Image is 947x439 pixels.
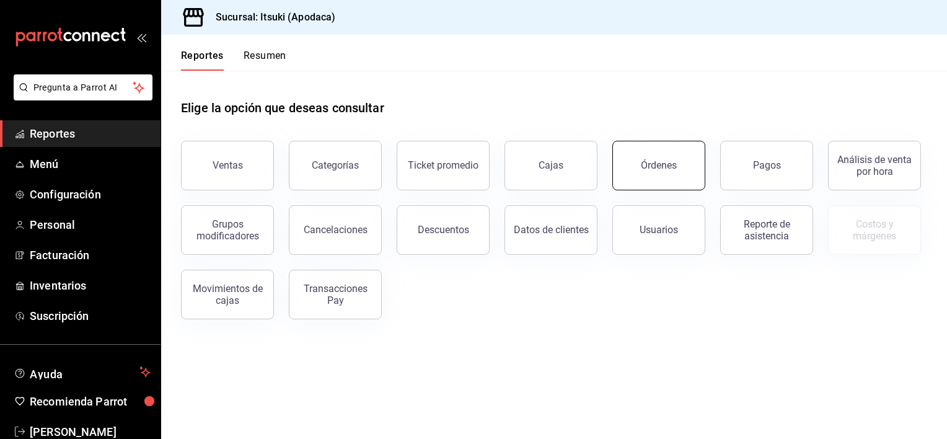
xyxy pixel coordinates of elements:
[312,159,359,171] div: Categorías
[9,90,152,103] a: Pregunta a Parrot AI
[418,224,469,236] div: Descuentos
[33,81,133,94] span: Pregunta a Parrot AI
[539,158,564,173] div: Cajas
[836,218,913,242] div: Costos y márgenes
[289,141,382,190] button: Categorías
[30,218,75,231] font: Personal
[289,270,382,319] button: Transacciones Pay
[14,74,152,100] button: Pregunta a Parrot AI
[181,99,384,117] h1: Elige la opción que deseas consultar
[297,283,374,306] div: Transacciones Pay
[181,205,274,255] button: Grupos modificadores
[244,50,286,71] button: Resumen
[30,395,127,408] font: Recomienda Parrot
[720,205,813,255] button: Reporte de asistencia
[189,283,266,306] div: Movimientos de cajas
[504,141,597,190] a: Cajas
[514,224,589,236] div: Datos de clientes
[181,50,224,62] font: Reportes
[213,159,243,171] div: Ventas
[397,141,490,190] button: Ticket promedio
[30,157,59,171] font: Menú
[30,188,101,201] font: Configuración
[289,205,382,255] button: Cancelaciones
[640,224,678,236] div: Usuarios
[30,365,134,379] span: Ayuda
[753,159,781,171] div: Pagos
[612,205,705,255] button: Usuarios
[30,309,89,322] font: Suscripción
[828,141,921,190] button: Análisis de venta por hora
[504,205,597,255] button: Datos de clientes
[612,141,705,190] button: Órdenes
[836,154,913,177] div: Análisis de venta por hora
[189,218,266,242] div: Grupos modificadores
[397,205,490,255] button: Descuentos
[30,249,89,262] font: Facturación
[30,279,86,292] font: Inventarios
[30,425,117,438] font: [PERSON_NAME]
[728,218,805,242] div: Reporte de asistencia
[136,32,146,42] button: open_drawer_menu
[641,159,677,171] div: Órdenes
[181,141,274,190] button: Ventas
[181,50,286,71] div: Pestañas de navegación
[206,10,335,25] h3: Sucursal: Itsuki (Apodaca)
[408,159,478,171] div: Ticket promedio
[828,205,921,255] button: Contrata inventarios para ver este reporte
[181,270,274,319] button: Movimientos de cajas
[304,224,368,236] div: Cancelaciones
[720,141,813,190] button: Pagos
[30,127,75,140] font: Reportes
